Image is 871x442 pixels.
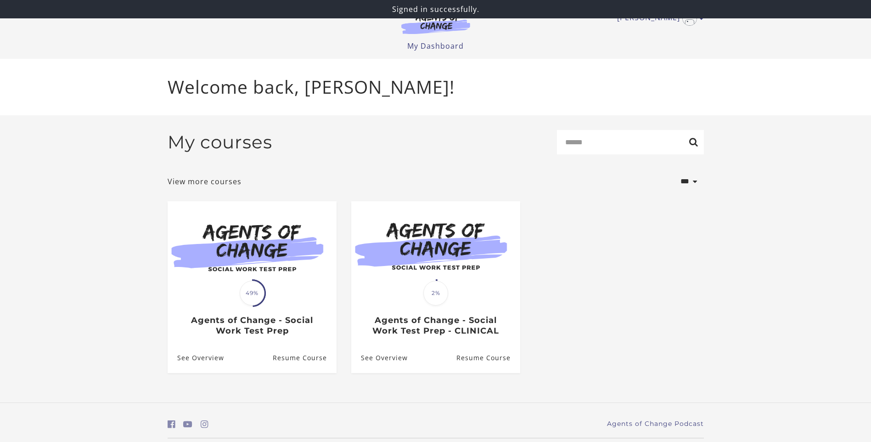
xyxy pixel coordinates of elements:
[201,418,208,431] a: https://www.instagram.com/agentsofchangeprep/ (Open in a new window)
[617,11,699,26] a: Toggle menu
[168,418,175,431] a: https://www.facebook.com/groups/aswbtestprep (Open in a new window)
[272,343,336,373] a: Agents of Change - Social Work Test Prep: Resume Course
[392,13,480,34] img: Agents of Change Logo
[607,419,704,429] a: Agents of Change Podcast
[183,418,192,431] a: https://www.youtube.com/c/AgentsofChangeTestPrepbyMeaganMitchell (Open in a new window)
[361,315,510,336] h3: Agents of Change - Social Work Test Prep - CLINICAL
[407,41,464,51] a: My Dashboard
[168,74,704,101] p: Welcome back, [PERSON_NAME]!
[423,281,448,306] span: 2%
[168,176,242,187] a: View more courses
[168,131,272,153] h2: My courses
[240,281,264,306] span: 49%
[351,343,408,373] a: Agents of Change - Social Work Test Prep - CLINICAL: See Overview
[4,4,867,15] p: Signed in successfully.
[168,343,224,373] a: Agents of Change - Social Work Test Prep: See Overview
[168,420,175,429] i: https://www.facebook.com/groups/aswbtestprep (Open in a new window)
[456,343,520,373] a: Agents of Change - Social Work Test Prep - CLINICAL: Resume Course
[201,420,208,429] i: https://www.instagram.com/agentsofchangeprep/ (Open in a new window)
[177,315,326,336] h3: Agents of Change - Social Work Test Prep
[183,420,192,429] i: https://www.youtube.com/c/AgentsofChangeTestPrepbyMeaganMitchell (Open in a new window)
